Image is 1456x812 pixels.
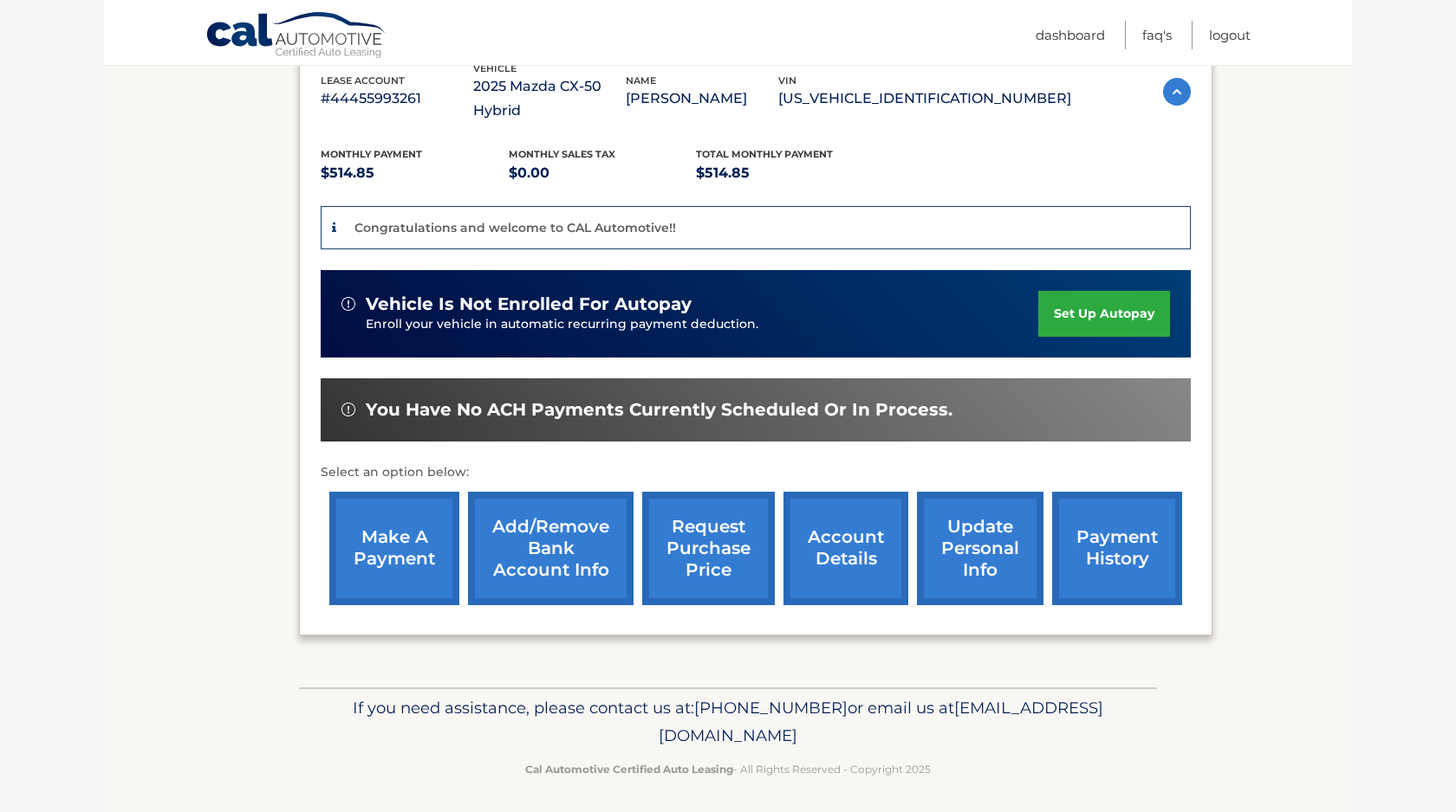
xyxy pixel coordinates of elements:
[321,148,422,160] span: Monthly Payment
[525,763,733,776] strong: Cal Automotive Certified Auto Leasing
[468,492,634,605] a: Add/Remove bank account info
[642,492,775,605] a: request purchase price
[321,87,473,111] p: #44455993261
[1142,21,1172,49] a: FAQ's
[626,87,778,111] p: [PERSON_NAME]
[366,315,1038,334] p: Enroll your vehicle in automatic recurring payment deduction.
[321,161,509,185] p: $514.85
[473,62,517,74] span: vehicle
[917,492,1043,605] a: update personal info
[366,399,952,421] span: You have no ACH payments currently scheduled or in process.
[509,161,697,185] p: $0.00
[1036,21,1105,49] a: Dashboard
[354,220,676,235] p: Congratulations and welcome to CAL Automotive!!
[1209,21,1251,49] a: Logout
[694,698,848,718] span: [PHONE_NUMBER]
[1163,78,1191,106] img: accordion-active.svg
[310,760,1146,778] p: - All Rights Reserved - Copyright 2025
[696,148,833,160] span: Total Monthly Payment
[321,74,405,87] span: lease account
[783,492,908,605] a: account details
[341,403,355,416] img: alert-white.svg
[1038,291,1170,337] a: set up autopay
[696,161,884,185] p: $514.85
[366,293,692,315] span: vehicle is not enrolled for autopay
[1052,492,1182,605] a: payment history
[310,694,1146,750] p: If you need assistance, please contact us at: or email us at
[321,462,1191,483] p: Select an option below:
[778,74,796,87] span: vin
[626,74,656,87] span: name
[341,297,355,311] img: alert-white.svg
[205,11,387,61] a: Cal Automotive
[778,87,1071,111] p: [US_VEHICLE_IDENTIFICATION_NUMBER]
[329,492,459,605] a: make a payment
[509,148,615,160] span: Monthly sales Tax
[473,74,626,123] p: 2025 Mazda CX-50 Hybrid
